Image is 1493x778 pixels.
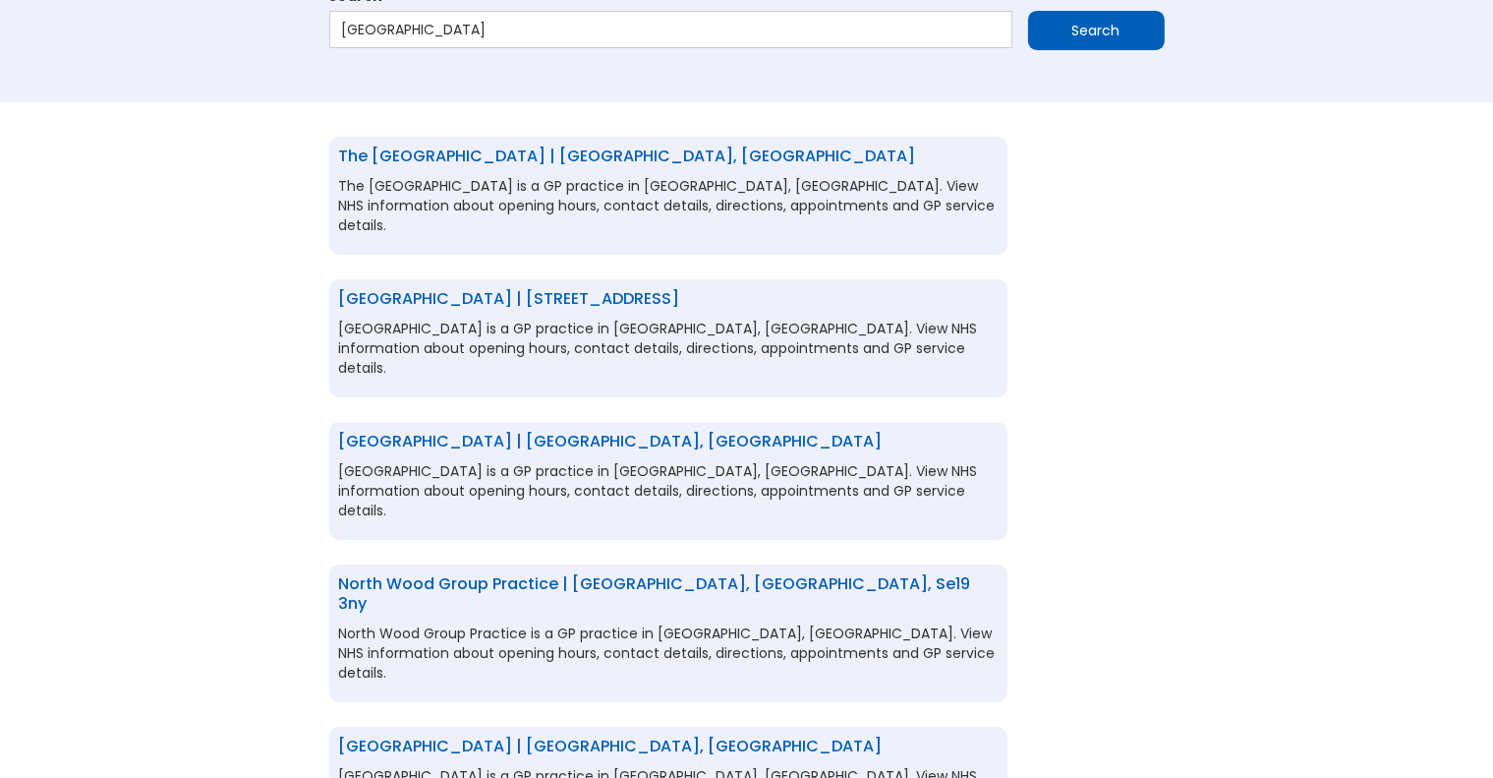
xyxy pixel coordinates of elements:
a: [GEOGRAPHIC_DATA] | [STREET_ADDRESS] [339,287,680,310]
a: [GEOGRAPHIC_DATA] | [GEOGRAPHIC_DATA], [GEOGRAPHIC_DATA] [339,735,883,757]
a: North Wood Group Practice | [GEOGRAPHIC_DATA], [GEOGRAPHIC_DATA], se19 3ny [339,572,971,615]
p: [GEOGRAPHIC_DATA] is a GP practice in [GEOGRAPHIC_DATA], [GEOGRAPHIC_DATA]. View NHS information ... [339,319,998,378]
input: Search [1028,11,1165,50]
input: Search… [329,11,1012,48]
p: [GEOGRAPHIC_DATA] is a GP practice in [GEOGRAPHIC_DATA], [GEOGRAPHIC_DATA]. View NHS information ... [339,461,998,520]
a: The [GEOGRAPHIC_DATA] | [GEOGRAPHIC_DATA], [GEOGRAPHIC_DATA] [339,145,916,167]
p: The [GEOGRAPHIC_DATA] is a GP practice in [GEOGRAPHIC_DATA], [GEOGRAPHIC_DATA]. View NHS informat... [339,176,998,235]
a: [GEOGRAPHIC_DATA] | [GEOGRAPHIC_DATA], [GEOGRAPHIC_DATA] [339,430,883,452]
p: North Wood Group Practice is a GP practice in [GEOGRAPHIC_DATA], [GEOGRAPHIC_DATA]. View NHS info... [339,624,998,683]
